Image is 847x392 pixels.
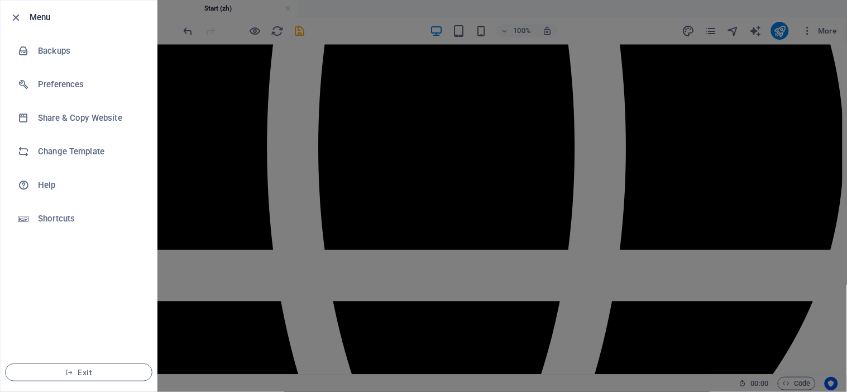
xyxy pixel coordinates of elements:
[15,368,143,377] span: Exit
[38,111,141,125] h6: Share & Copy Website
[30,11,148,24] h6: Menu
[1,168,157,202] a: Help
[5,363,152,381] button: Exit
[38,178,141,192] h6: Help
[38,212,141,225] h6: Shortcuts
[38,44,141,58] h6: Backups
[38,145,141,158] h6: Change Template
[38,78,141,91] h6: Preferences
